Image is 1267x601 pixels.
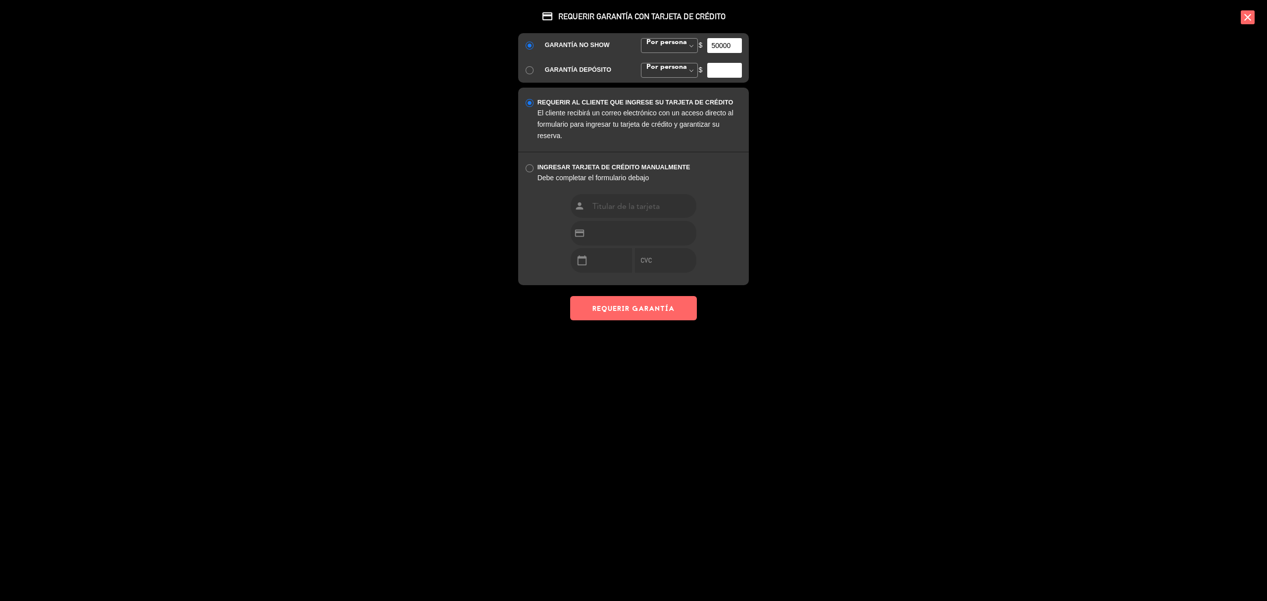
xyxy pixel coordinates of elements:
div: Debe completar el formulario debajo [537,172,742,184]
div: GARANTÍA NO SHOW [545,40,626,50]
div: El cliente recibirá un correo electrónico con un acceso directo al formulario para ingresar tu ta... [537,107,742,142]
span: $ [699,40,703,51]
span: Por persona [644,63,687,70]
span: REQUERIR GARANTÍA CON TARJETA DE CRÉDITO [518,10,749,22]
span: $ [699,64,703,76]
i: close [1241,10,1255,24]
span: Por persona [644,39,687,46]
div: REQUERIR AL CLIENTE QUE INGRESE SU TARJETA DE CRÉDITO [537,98,742,108]
i: credit_card [541,10,553,22]
div: INGRESAR TARJETA DE CRÉDITO MANUALMENTE [537,162,742,173]
button: REQUERIR GARANTÍA [570,296,697,320]
div: GARANTÍA DEPÓSITO [545,65,626,75]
